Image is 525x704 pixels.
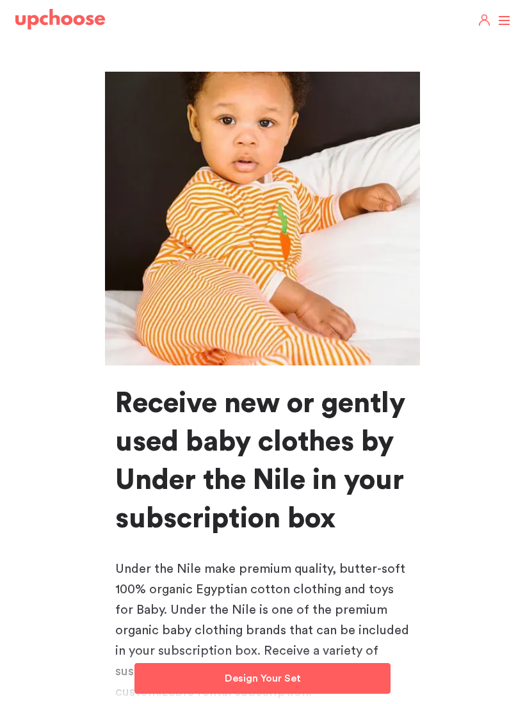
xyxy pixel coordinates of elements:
[115,559,409,702] p: Under the Nile make premium quality, butter-soft 100% organic Egyptian cotton clothing and toys f...
[115,385,409,538] h1: Receive new or gently used baby clothes by Under the Nile in your subscription box
[15,9,105,33] a: UpChoose
[225,673,301,684] span: Design Your Set
[134,663,391,694] a: Design Your Set
[15,9,105,29] img: UpChoose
